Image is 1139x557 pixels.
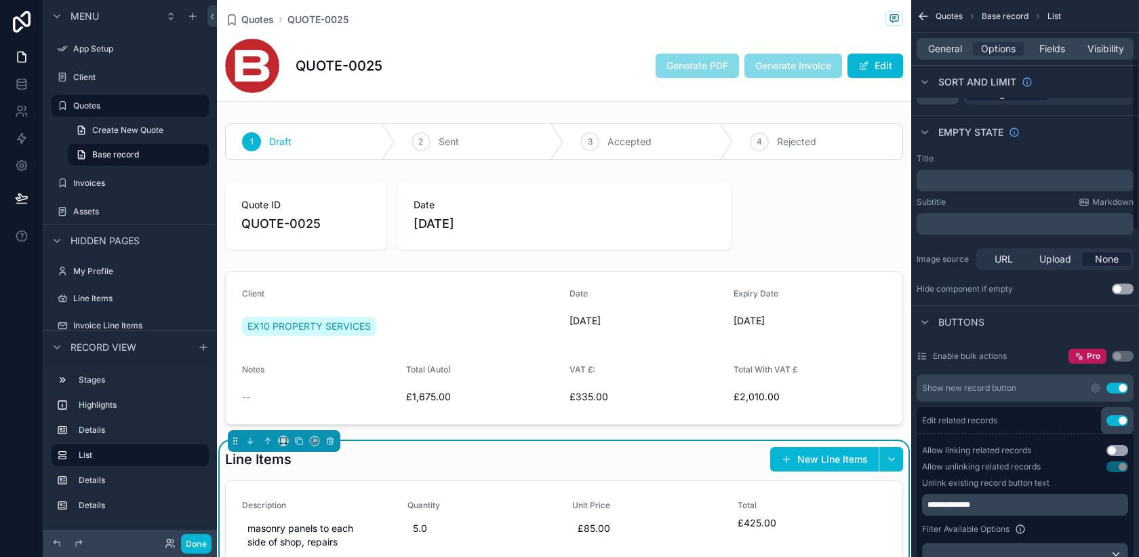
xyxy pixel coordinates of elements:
[928,42,962,56] span: General
[52,201,209,223] a: Assets
[79,450,198,461] label: List
[770,447,879,472] button: New Line Items
[92,125,163,136] span: Create New Quote
[52,95,209,117] a: Quotes
[73,320,206,331] label: Invoice Line Items
[738,500,887,511] span: Total
[52,66,209,88] a: Client
[73,43,206,54] label: App Setup
[79,425,203,436] label: Details
[71,9,99,23] span: Menu
[73,178,206,189] label: Invoices
[936,11,963,22] span: Quotes
[43,363,217,530] div: scrollable content
[79,374,203,385] label: Stages
[922,524,1010,535] label: Filter Available Options
[52,315,209,337] a: Invoice Line Items
[68,144,209,166] a: Base record
[1039,42,1065,56] span: Fields
[92,149,139,160] span: Base record
[922,383,1016,393] div: Show new record button
[52,288,209,309] a: Line Items
[1095,252,1119,266] span: None
[287,13,348,26] a: QUOTE-0025
[71,234,140,248] span: Hidden pages
[181,534,212,554] button: Done
[73,266,206,277] label: My Profile
[1079,197,1134,208] a: Markdown
[68,119,209,141] a: Create New Quote
[917,213,1134,235] div: scrollable content
[79,500,203,511] label: Details
[995,252,1013,266] span: URL
[938,75,1016,89] span: Sort And Limit
[225,450,292,469] h1: Line Items
[1092,197,1134,208] span: Markdown
[922,494,1128,516] div: scrollable content
[242,500,391,511] span: Description
[917,254,971,265] label: Image source
[578,522,716,535] span: £85.00
[917,284,1013,294] div: Hide component if empty
[938,126,1003,139] span: Empty state
[922,461,1041,472] label: Allow unlinking related records
[1047,11,1061,22] span: List
[922,415,997,426] label: Edit related records
[73,100,201,111] label: Quotes
[922,445,1031,456] label: Allow linking related records
[917,153,934,164] label: Title
[933,351,1007,362] label: Enable bulk actions
[738,516,887,530] span: £425.00
[1039,252,1071,266] span: Upload
[981,42,1016,56] span: Options
[73,206,206,217] label: Assets
[296,56,382,75] h1: QUOTE-0025
[982,11,1028,22] span: Base record
[922,478,1050,488] label: Unlink existing record button text
[413,522,551,535] span: 5.0
[73,72,206,83] label: Client
[407,500,557,511] span: Quantity
[79,400,203,410] label: Highlights
[917,197,946,208] label: Subtitle
[79,475,203,486] label: Details
[247,522,386,549] span: masonry panels to each side of shop, repairs
[52,261,209,282] a: My Profile
[241,13,274,26] span: Quotes
[917,170,1134,191] div: scrollable content
[847,54,903,78] button: Edit
[1087,351,1100,362] span: Pro
[225,13,274,26] a: Quotes
[938,315,984,329] span: Buttons
[71,341,136,354] span: Record view
[52,172,209,194] a: Invoices
[572,500,721,511] span: Unit Price
[73,293,206,304] label: Line Items
[1087,42,1124,56] span: Visibility
[52,38,209,60] a: App Setup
